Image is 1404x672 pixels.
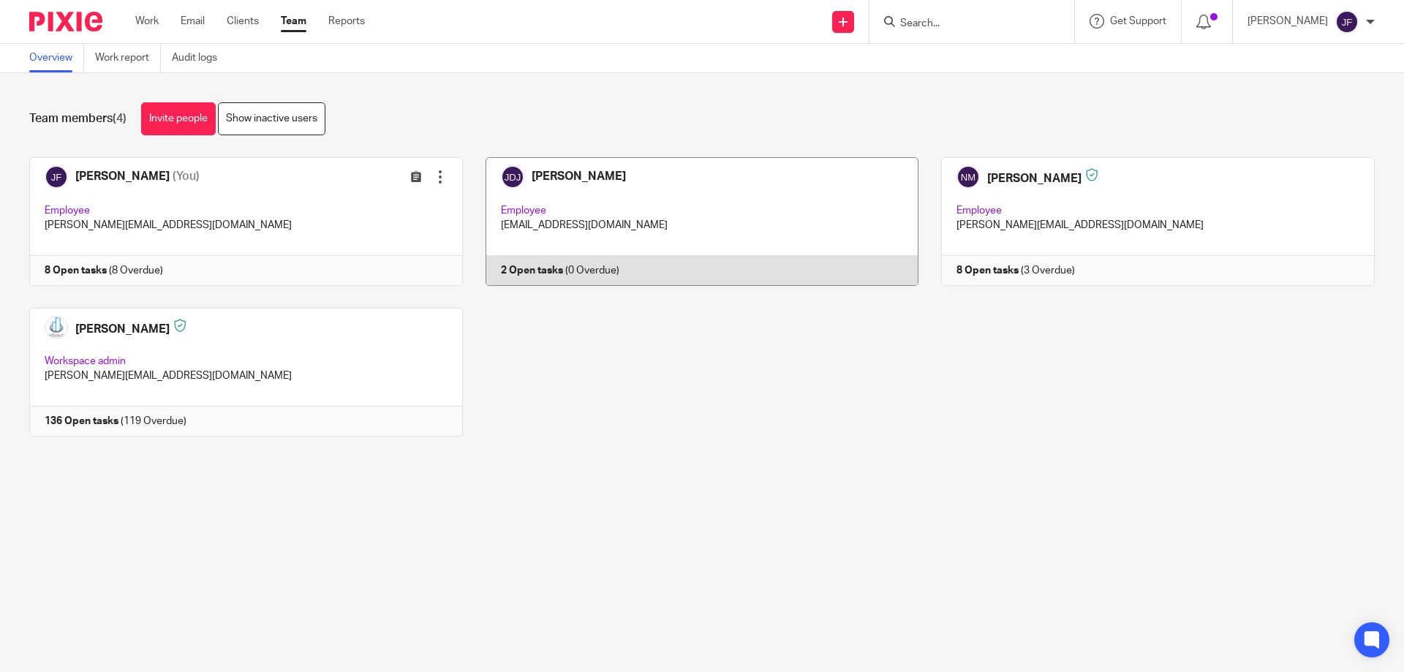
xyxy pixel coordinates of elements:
[1335,10,1359,34] img: svg%3E
[141,102,216,135] a: Invite people
[1248,14,1328,29] p: [PERSON_NAME]
[218,102,325,135] a: Show inactive users
[95,44,161,72] a: Work report
[328,14,365,29] a: Reports
[29,111,127,127] h1: Team members
[172,44,228,72] a: Audit logs
[113,113,127,124] span: (4)
[227,14,259,29] a: Clients
[281,14,306,29] a: Team
[29,12,102,31] img: Pixie
[135,14,159,29] a: Work
[29,44,84,72] a: Overview
[899,18,1030,31] input: Search
[181,14,205,29] a: Email
[1110,16,1166,26] span: Get Support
